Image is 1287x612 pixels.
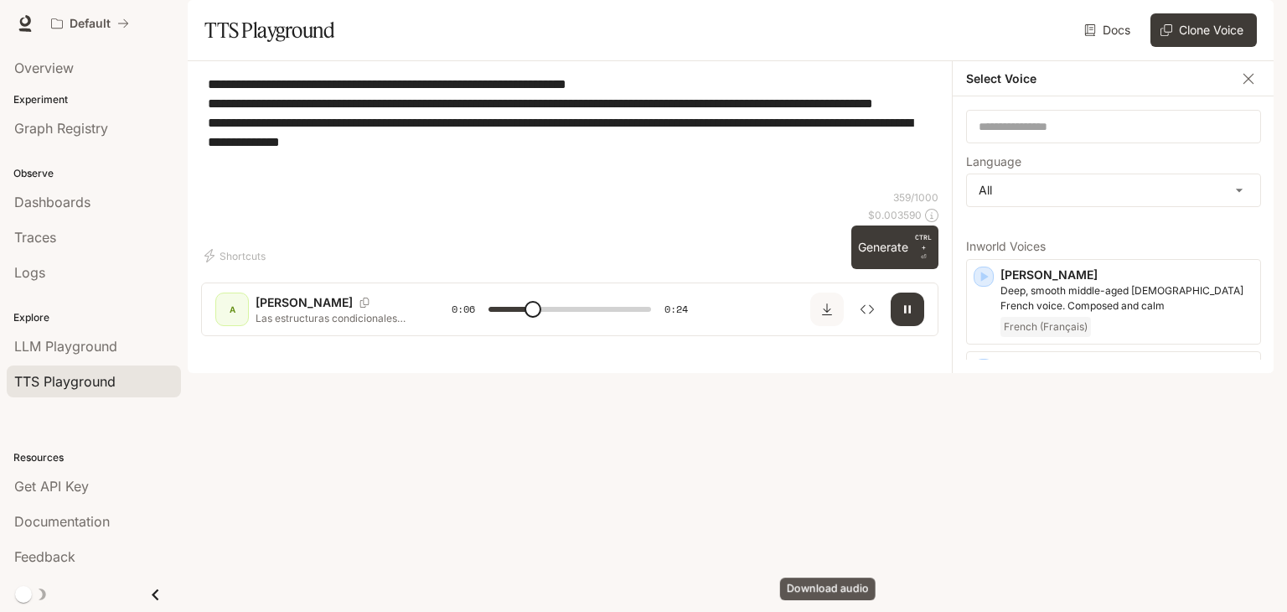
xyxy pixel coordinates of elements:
button: All workspaces [44,7,137,40]
a: Docs [1081,13,1137,47]
button: Clone Voice [1150,13,1257,47]
span: 0:24 [664,301,688,318]
button: Inspect [850,293,884,326]
p: Deep, smooth middle-aged male French voice. Composed and calm [1000,283,1253,314]
p: Inworld Voices [966,241,1261,252]
div: Download audio [780,578,876,600]
p: Las estructuras condicionales permiten tomar decisiones en un algoritmo La condicional simple se ... [256,311,411,325]
p: [PERSON_NAME] [256,294,353,311]
div: A [219,296,246,323]
p: 359 / 1000 [893,190,938,205]
p: [PERSON_NAME] [1000,267,1253,283]
h1: TTS Playground [204,13,334,47]
p: CTRL + [915,232,932,252]
button: Copy Voice ID [353,298,376,308]
button: GenerateCTRL +⏎ [851,226,938,269]
span: French (Français) [1000,317,1091,337]
span: 0:06 [452,301,475,318]
p: Language [966,156,1021,168]
div: All [967,174,1260,206]
p: Default [70,17,111,31]
p: ⏎ [915,232,932,262]
p: [PERSON_NAME] [1000,359,1253,376]
button: Download audio [810,293,844,326]
button: Shortcuts [201,242,272,269]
